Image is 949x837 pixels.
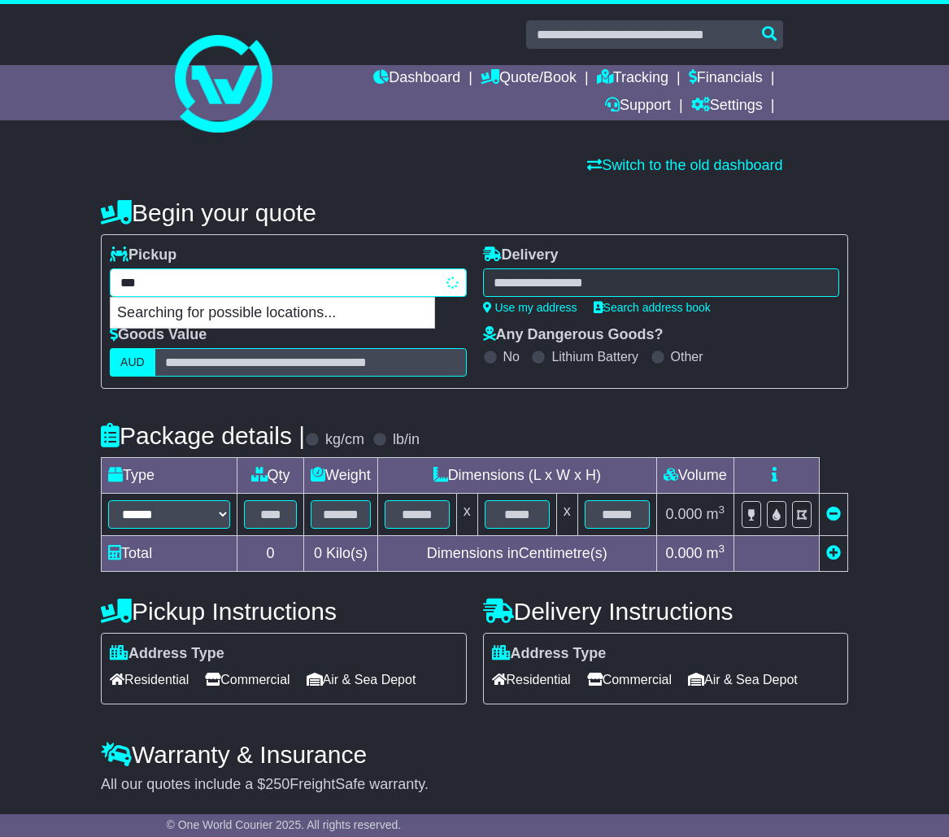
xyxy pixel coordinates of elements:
span: Commercial [205,667,289,692]
label: Address Type [492,645,607,663]
h4: Delivery Instructions [483,598,848,625]
td: Volume [656,458,734,494]
td: x [456,494,477,536]
a: Quote/Book [481,65,577,93]
span: Air & Sea Depot [688,667,798,692]
a: Use my address [483,301,577,314]
span: Air & Sea Depot [307,667,416,692]
td: Kilo(s) [304,536,378,572]
label: Address Type [110,645,224,663]
label: Any Dangerous Goods? [483,326,664,344]
span: 0.000 [666,506,703,522]
td: Dimensions (L x W x H) [377,458,656,494]
typeahead: Please provide city [110,268,466,297]
td: Dimensions in Centimetre(s) [377,536,656,572]
span: Commercial [587,667,672,692]
label: AUD [110,348,155,377]
td: x [556,494,577,536]
label: Other [671,349,703,364]
h4: Package details | [101,422,305,449]
label: kg/cm [325,431,364,449]
a: Dashboard [373,65,460,93]
span: © One World Courier 2025. All rights reserved. [167,818,402,831]
sup: 3 [719,504,725,516]
span: 0 [314,545,322,561]
a: Add new item [826,545,841,561]
span: m [707,545,725,561]
h4: Pickup Instructions [101,598,466,625]
label: lb/in [393,431,420,449]
a: Switch to the old dashboard [587,157,782,173]
span: Residential [492,667,571,692]
label: Delivery [483,246,559,264]
label: Pickup [110,246,176,264]
span: 250 [265,776,289,792]
td: Weight [304,458,378,494]
div: All our quotes include a $ FreightSafe warranty. [101,776,848,794]
span: 0.000 [666,545,703,561]
a: Tracking [597,65,668,93]
a: Search address book [594,301,711,314]
a: Support [605,93,671,120]
td: 0 [237,536,304,572]
a: Settings [691,93,763,120]
sup: 3 [719,543,725,555]
label: Goods Value [110,326,207,344]
td: Type [102,458,237,494]
p: Searching for possible locations... [111,298,434,329]
label: No [503,349,520,364]
a: Remove this item [826,506,841,522]
label: Lithium Battery [551,349,638,364]
a: Financials [689,65,763,93]
span: m [707,506,725,522]
td: Qty [237,458,304,494]
span: Residential [110,667,189,692]
h4: Begin your quote [101,199,848,226]
h4: Warranty & Insurance [101,741,848,768]
td: Total [102,536,237,572]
